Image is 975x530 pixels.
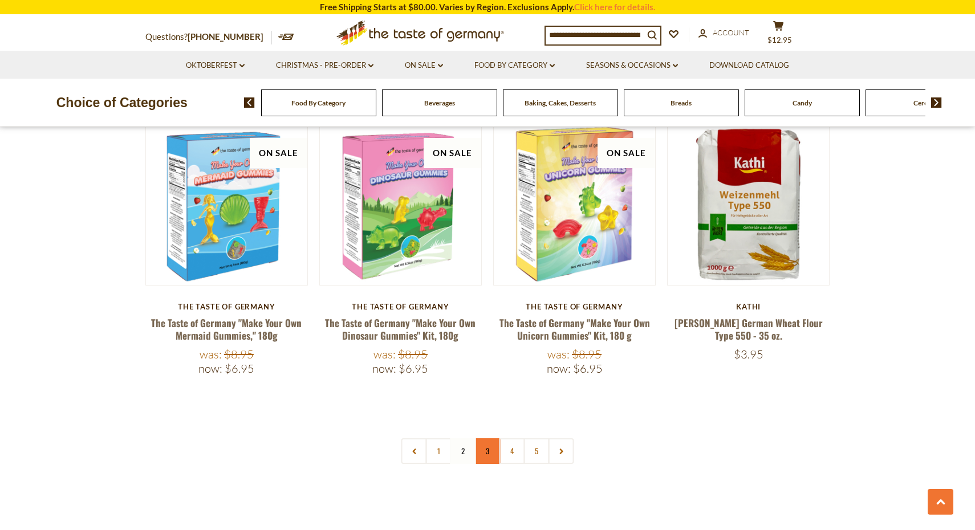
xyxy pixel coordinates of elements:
a: [PERSON_NAME] German Wheat Flour Type 550 - 35 oz. [675,316,823,342]
label: Now: [547,361,571,376]
a: Baking, Cakes, Desserts [525,99,596,107]
span: Account [713,28,749,37]
a: 4 [499,438,525,464]
a: On Sale [405,59,443,72]
p: Questions? [145,30,272,44]
a: Breads [671,99,692,107]
a: The Taste of Germany "Make Your Own Dinosaur Gummies" Kit, 180g [325,316,476,342]
a: 1 [426,438,452,464]
label: Was: [373,347,396,361]
img: The Taste of Germany "Make Your Own Mermaid Gummies," 180g [146,124,307,285]
span: $3.95 [734,347,763,361]
img: next arrow [931,97,942,108]
a: Account [698,27,749,39]
a: The Taste of Germany "Make Your Own Mermaid Gummies," 180g [151,316,302,342]
a: Christmas - PRE-ORDER [276,59,373,72]
span: $6.95 [399,361,428,376]
label: Now: [198,361,222,376]
img: The Taste of Germany "Make Your Own Dinosaur Gummies" Kit, 180g [320,124,481,285]
a: The Taste of Germany "Make Your Own Unicorn Gummies" Kit, 180 g [499,316,650,342]
button: $12.95 [761,21,795,49]
span: $8.95 [572,347,602,361]
a: Click here for details. [574,2,655,12]
a: 5 [524,438,550,464]
span: $6.95 [573,361,603,376]
a: Cereal [913,99,933,107]
img: previous arrow [244,97,255,108]
span: $6.95 [225,361,254,376]
div: The Taste of Germany [319,302,482,311]
img: The Taste of Germany "Make Your Own Unicorn Gummies" Kit, 180 g [494,124,655,285]
span: $8.95 [224,347,254,361]
a: 3 [475,438,501,464]
img: Kathi German Wheat Flour Type 550 - 35 oz. [668,124,829,285]
a: Oktoberfest [186,59,245,72]
label: Was: [547,347,570,361]
div: Kathi [667,302,830,311]
span: $12.95 [767,35,792,44]
a: Download Catalog [709,59,789,72]
a: [PHONE_NUMBER] [188,31,263,42]
label: Was: [200,347,222,361]
div: The Taste of Germany [493,302,656,311]
a: Food By Category [474,59,555,72]
a: Seasons & Occasions [586,59,678,72]
div: The Taste of Germany [145,302,308,311]
a: Food By Category [291,99,346,107]
a: Candy [793,99,812,107]
span: $8.95 [398,347,428,361]
label: Now: [372,361,396,376]
a: Beverages [424,99,455,107]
